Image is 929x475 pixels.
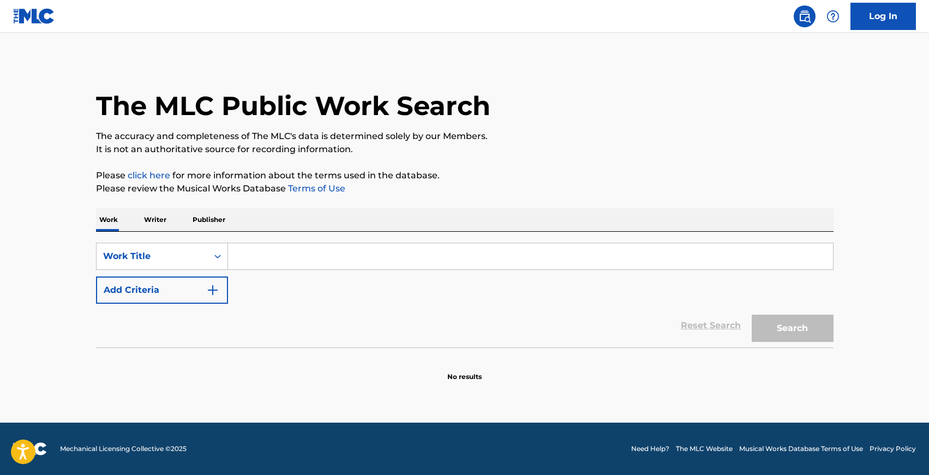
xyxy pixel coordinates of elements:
[739,444,863,454] a: Musical Works Database Terms of Use
[870,444,916,454] a: Privacy Policy
[141,208,170,231] p: Writer
[103,250,201,263] div: Work Title
[850,3,916,30] a: Log In
[96,143,834,156] p: It is not an authoritative source for recording information.
[60,444,187,454] span: Mechanical Licensing Collective © 2025
[96,208,121,231] p: Work
[286,183,345,194] a: Terms of Use
[676,444,733,454] a: The MLC Website
[822,5,844,27] div: Help
[96,276,228,304] button: Add Criteria
[13,442,47,455] img: logo
[794,5,816,27] a: Public Search
[96,243,834,347] form: Search Form
[189,208,229,231] p: Publisher
[128,170,170,181] a: click here
[96,169,834,182] p: Please for more information about the terms used in the database.
[96,130,834,143] p: The accuracy and completeness of The MLC's data is determined solely by our Members.
[96,89,490,122] h1: The MLC Public Work Search
[874,423,929,475] iframe: Chat Widget
[13,8,55,24] img: MLC Logo
[206,284,219,297] img: 9d2ae6d4665cec9f34b9.svg
[798,10,811,23] img: search
[96,182,834,195] p: Please review the Musical Works Database
[447,359,482,382] p: No results
[826,10,840,23] img: help
[631,444,669,454] a: Need Help?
